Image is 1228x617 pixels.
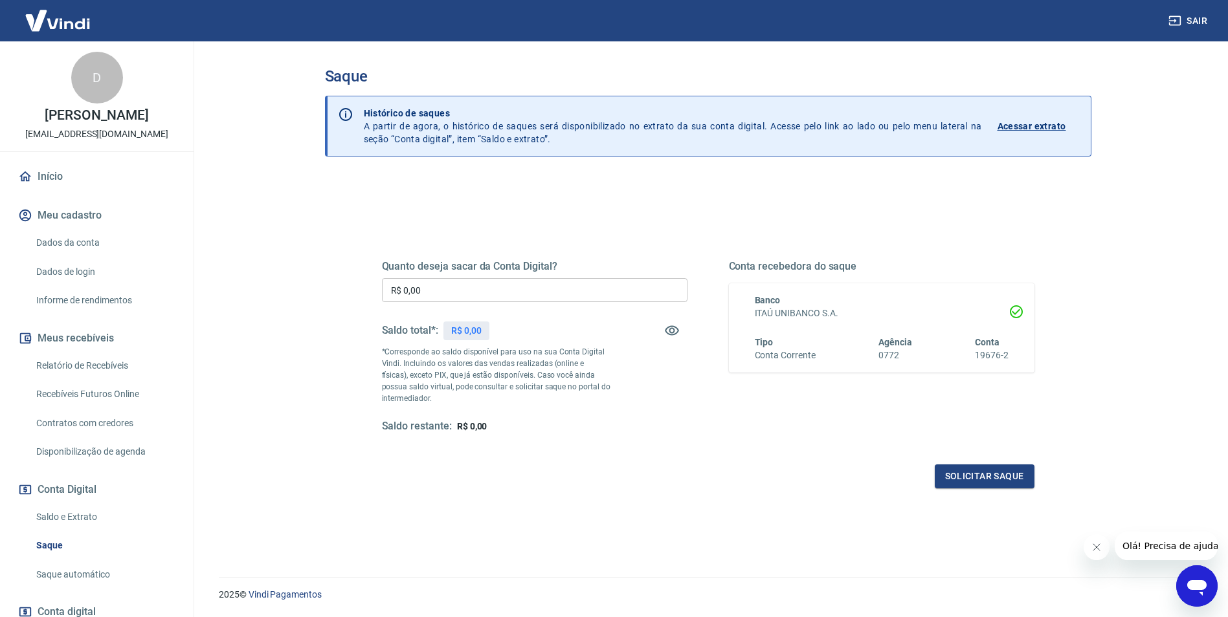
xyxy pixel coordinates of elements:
a: Informe de rendimentos [31,287,178,314]
button: Meu cadastro [16,201,178,230]
p: [PERSON_NAME] [45,109,148,122]
iframe: Fechar mensagem [1084,534,1110,560]
iframe: Mensagem da empresa [1115,532,1218,560]
span: R$ 0,00 [457,421,487,431]
a: Relatório de Recebíveis [31,352,178,379]
a: Disponibilização de agenda [31,438,178,465]
a: Contratos com credores [31,410,178,437]
p: *Corresponde ao saldo disponível para uso na sua Conta Digital Vindi. Incluindo os valores das ve... [382,346,611,404]
iframe: Botão para abrir a janela de mensagens [1176,565,1218,607]
a: Início [16,162,178,191]
span: Tipo [755,337,774,347]
p: [EMAIL_ADDRESS][DOMAIN_NAME] [25,127,168,141]
span: Banco [755,295,781,305]
span: Conta [975,337,999,347]
h5: Conta recebedora do saque [729,260,1034,273]
a: Acessar extrato [998,107,1080,146]
h6: 0772 [878,349,912,362]
button: Sair [1166,9,1212,33]
h6: Conta Corrente [755,349,816,362]
a: Dados da conta [31,230,178,256]
h5: Quanto deseja sacar da Conta Digital? [382,260,687,273]
button: Solicitar saque [935,464,1034,488]
span: Agência [878,337,912,347]
p: R$ 0,00 [451,324,482,338]
button: Meus recebíveis [16,324,178,352]
h6: ITAÚ UNIBANCO S.A. [755,307,1009,320]
p: Histórico de saques [364,107,982,120]
div: D [71,52,123,103]
p: 2025 © [219,588,1197,601]
a: Saldo e Extrato [31,504,178,530]
p: A partir de agora, o histórico de saques será disponibilizado no extrato da sua conta digital. Ac... [364,107,982,146]
h3: Saque [325,67,1091,85]
h6: 19676-2 [975,349,1009,362]
p: Acessar extrato [998,120,1066,133]
h5: Saldo restante: [382,420,452,433]
span: Olá! Precisa de ajuda? [8,9,109,19]
img: Vindi [16,1,100,40]
a: Recebíveis Futuros Online [31,381,178,407]
a: Vindi Pagamentos [249,589,322,600]
a: Dados de login [31,259,178,285]
h5: Saldo total*: [382,324,438,337]
a: Saque [31,532,178,559]
button: Conta Digital [16,475,178,504]
a: Saque automático [31,561,178,588]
